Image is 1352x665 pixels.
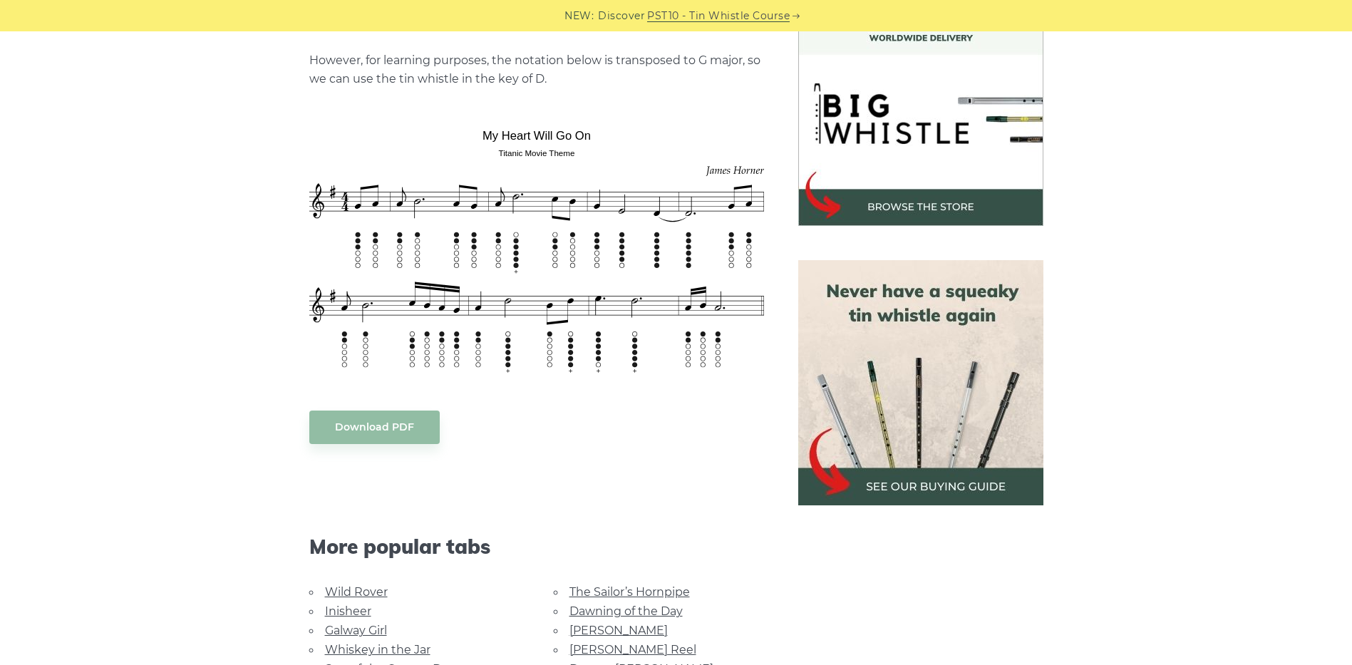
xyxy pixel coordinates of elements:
[647,8,790,24] a: PST10 - Tin Whistle Course
[309,411,440,444] a: Download PDF
[564,8,594,24] span: NEW:
[798,260,1043,505] img: tin whistle buying guide
[309,535,764,559] span: More popular tabs
[569,585,690,599] a: The Sailor’s Hornpipe
[598,8,645,24] span: Discover
[309,118,764,381] img: My Heart Will Go On Tin Whistle Tab & Sheet Music
[325,624,387,637] a: Galway Girl
[325,585,388,599] a: Wild Rover
[569,604,683,618] a: Dawning of the Day
[569,643,696,656] a: [PERSON_NAME] Reel
[569,624,668,637] a: [PERSON_NAME]
[325,643,430,656] a: Whiskey in the Jar
[325,604,371,618] a: Inisheer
